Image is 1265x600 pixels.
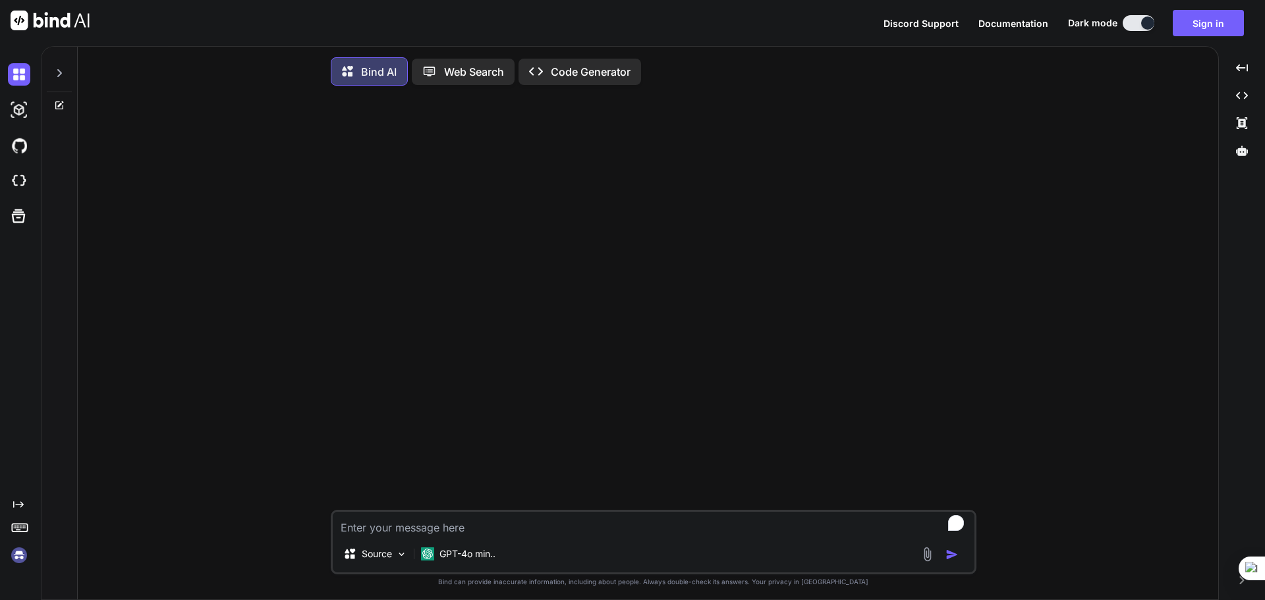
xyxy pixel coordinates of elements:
[945,548,959,561] img: icon
[8,544,30,566] img: signin
[11,11,90,30] img: Bind AI
[978,18,1048,29] span: Documentation
[361,64,397,80] p: Bind AI
[978,16,1048,30] button: Documentation
[333,512,974,535] textarea: To enrich screen reader interactions, please activate Accessibility in Grammarly extension settings
[362,547,392,560] p: Source
[920,547,935,562] img: attachment
[8,99,30,121] img: darkAi-studio
[884,18,959,29] span: Discord Support
[8,170,30,192] img: cloudideIcon
[551,64,631,80] p: Code Generator
[444,64,504,80] p: Web Search
[421,547,434,560] img: GPT-4o mini
[396,549,407,560] img: Pick Models
[8,63,30,86] img: darkChat
[439,547,495,560] p: GPT-4o min..
[884,16,959,30] button: Discord Support
[331,577,976,587] p: Bind can provide inaccurate information, including about people. Always double-check its answers....
[1068,16,1117,30] span: Dark mode
[8,134,30,157] img: githubDark
[1173,10,1244,36] button: Sign in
